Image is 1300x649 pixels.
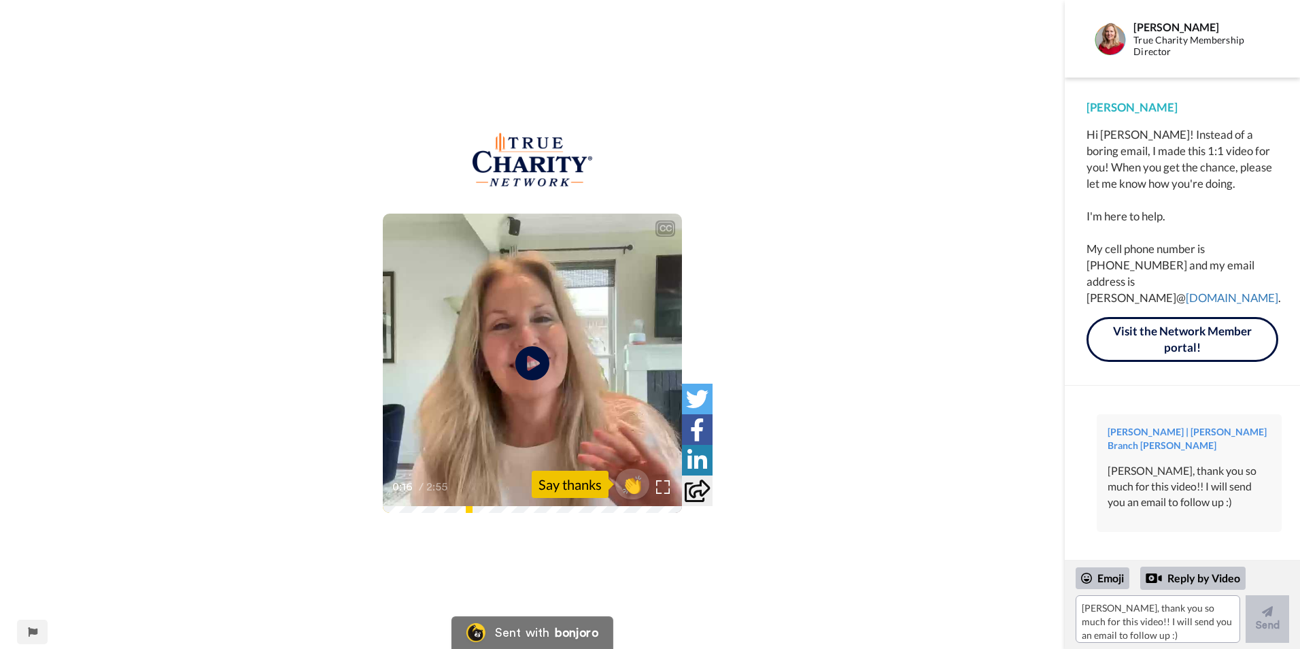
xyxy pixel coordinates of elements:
[615,473,649,495] span: 👏
[426,479,450,495] span: 2:55
[532,471,609,498] div: Say thanks
[1246,595,1289,643] button: Send
[419,479,424,495] span: /
[657,222,674,235] div: CC
[451,616,613,649] a: Bonjoro LogoSent withbonjoro
[392,479,416,495] span: 0:16
[555,627,598,639] div: bonjoro
[1140,567,1246,590] div: Reply by Video
[1076,567,1129,589] div: Emoji
[1133,20,1263,33] div: [PERSON_NAME]
[656,480,670,494] img: Full screen
[1186,290,1278,305] a: [DOMAIN_NAME]
[1133,35,1263,58] div: True Charity Membership Director
[1087,99,1278,116] div: [PERSON_NAME]
[466,623,485,642] img: Bonjoro Logo
[473,133,592,187] img: aef9de93-b20d-448e-9bc6-b45a4d75463b
[1146,570,1162,586] div: Reply by Video
[1094,22,1127,55] img: Profile Image
[615,469,649,499] button: 👏
[1108,425,1271,452] div: [PERSON_NAME] | [PERSON_NAME] Branch [PERSON_NAME]
[495,627,549,639] div: Sent with
[1108,463,1271,510] div: [PERSON_NAME], thank you so much for this video!! I will send you an email to follow up :)
[1087,127,1278,306] div: Hi [PERSON_NAME]! Instead of a boring email, I made this 1:1 video for you! When you get the chan...
[1087,317,1278,363] a: Visit the Network Member portal!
